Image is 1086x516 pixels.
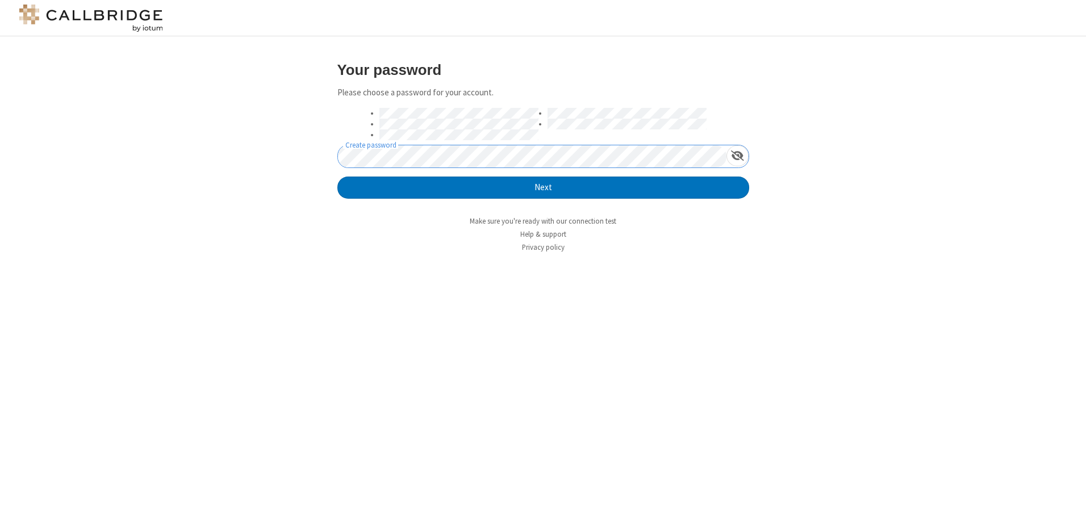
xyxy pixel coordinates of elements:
input: Create password [338,145,726,167]
button: Next [337,177,749,199]
div: Show password [726,145,749,166]
p: Please choose a password for your account. [337,86,749,99]
a: Privacy policy [522,242,565,252]
h3: Your password [337,62,749,78]
img: logo@2x.png [17,5,165,32]
a: Help & support [520,229,566,239]
a: Make sure you're ready with our connection test [470,216,616,226]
